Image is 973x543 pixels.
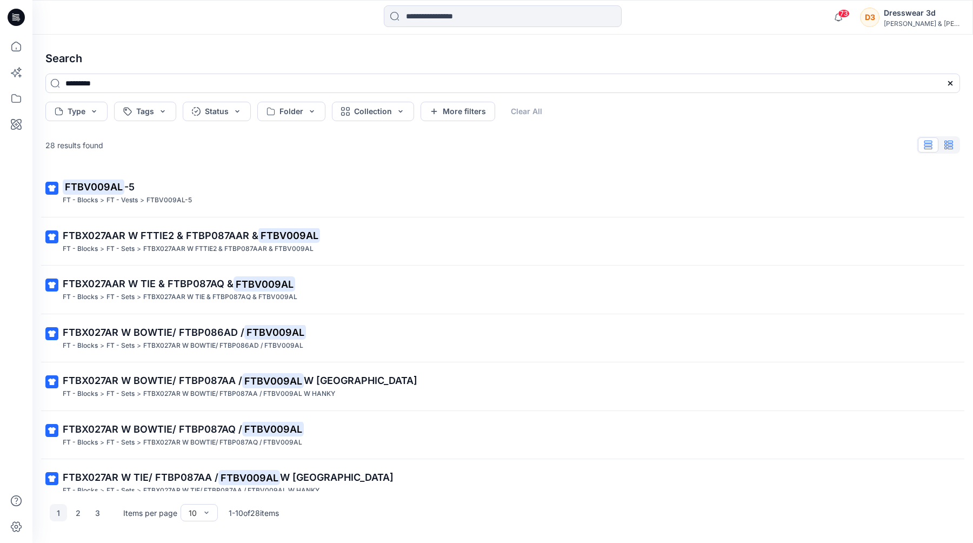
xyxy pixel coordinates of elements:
[143,485,319,496] p: FTBX027AR W TIE/ FTBP087AA / FTBV009AL W HANKY
[140,195,144,206] p: >
[146,195,192,206] p: FTBV009AL-5
[114,102,176,121] button: Tags
[100,485,104,496] p: >
[137,388,141,400] p: >
[39,270,967,309] a: FTBX027AAR W TIE & FTBP087AQ &FTBV009ALFT - Blocks>FT - Sets>FTBX027AAR W TIE & FTBP087AQ & FTBV0...
[143,388,335,400] p: FTBX027AR W BOWTIE/ FTBP087AA / FTBV009AL W HANKY
[100,292,104,303] p: >
[884,19,959,28] div: [PERSON_NAME] & [PERSON_NAME]
[838,9,850,18] span: 73
[63,375,242,386] span: FTBX027AR W BOWTIE/ FTBP087AA /
[100,388,104,400] p: >
[106,195,138,206] p: FT - Vests
[137,340,141,352] p: >
[124,181,135,193] span: -5
[143,292,297,303] p: FTBX027AAR W TIE & FTBP087AQ & FTBV009AL
[137,292,141,303] p: >
[421,102,495,121] button: More filters
[39,415,967,455] a: FTBX027AR W BOWTIE/ FTBP087AQ /FTBV009ALFT - Blocks>FT - Sets>FTBX027AR W BOWTIE/ FTBP087AQ / FTB...
[37,43,969,74] h4: Search
[63,292,98,303] p: FT - Blocks
[137,437,141,448] p: >
[50,504,67,521] button: 1
[106,292,135,303] p: FT - Sets
[63,179,124,194] mark: FTBV009AL
[218,470,280,485] mark: FTBV009AL
[63,340,98,352] p: FT - Blocks
[143,437,302,448] p: FTBX027AR W BOWTIE/ FTBP087AQ / FTBV009AL
[332,102,414,121] button: Collection
[63,278,234,289] span: FTBX027AAR W TIE & FTBP087AQ &
[106,437,135,448] p: FT - Sets
[63,327,244,338] span: FTBX027AR W BOWTIE/ FTBP086AD /
[280,472,394,483] span: W [GEOGRAPHIC_DATA]
[63,472,218,483] span: FTBX027AR W TIE/ FTBP087AA /
[106,340,135,352] p: FT - Sets
[229,507,279,519] p: 1 - 10 of 28 items
[63,485,98,496] p: FT - Blocks
[143,340,303,352] p: FTBX027AR W BOWTIE/ FTBP086AD / FTBV009AL
[100,437,104,448] p: >
[242,373,304,388] mark: FTBV009AL
[106,485,135,496] p: FT - Sets
[183,102,251,121] button: Status
[100,340,104,352] p: >
[860,8,879,27] div: D3
[89,504,106,521] button: 3
[242,421,304,436] mark: FTBV009AL
[137,243,141,255] p: >
[304,375,417,386] span: W [GEOGRAPHIC_DATA]
[45,140,103,151] p: 28 results found
[63,437,98,448] p: FT - Blocks
[39,222,967,261] a: FTBX027AAR W FTTIE2 & FTBP087AAR &FTBV009ALFT - Blocks>FT - Sets>FTBX027AAR W FTTIE2 & FTBP087AAR...
[39,463,967,503] a: FTBX027AR W TIE/ FTBP087AA /FTBV009ALW [GEOGRAPHIC_DATA]FT - Blocks>FT - Sets>FTBX027AR W TIE/ FT...
[257,102,325,121] button: Folder
[63,388,98,400] p: FT - Blocks
[39,319,967,358] a: FTBX027AR W BOWTIE/ FTBP086AD /FTBV009ALFT - Blocks>FT - Sets>FTBX027AR W BOWTIE/ FTBP086AD / FTB...
[69,504,86,521] button: 2
[63,243,98,255] p: FT - Blocks
[189,507,197,519] div: 10
[137,485,141,496] p: >
[258,228,320,243] mark: FTBV009AL
[63,423,242,435] span: FTBX027AR W BOWTIE/ FTBP087AQ /
[106,243,135,255] p: FT - Sets
[143,243,314,255] p: FTBX027AAR W FTTIE2 & FTBP087AAR & FTBV009AL
[106,388,135,400] p: FT - Sets
[234,276,295,292] mark: FTBV009AL
[100,195,104,206] p: >
[123,507,177,519] p: Items per page
[39,173,967,213] a: FTBV009AL-5FT - Blocks>FT - Vests>FTBV009AL-5
[100,243,104,255] p: >
[63,230,258,241] span: FTBX027AAR W FTTIE2 & FTBP087AAR &
[884,6,959,19] div: Dresswear 3d
[244,325,306,340] mark: FTBV009AL
[39,367,967,406] a: FTBX027AR W BOWTIE/ FTBP087AA /FTBV009ALW [GEOGRAPHIC_DATA]FT - Blocks>FT - Sets>FTBX027AR W BOWT...
[45,102,108,121] button: Type
[63,195,98,206] p: FT - Blocks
